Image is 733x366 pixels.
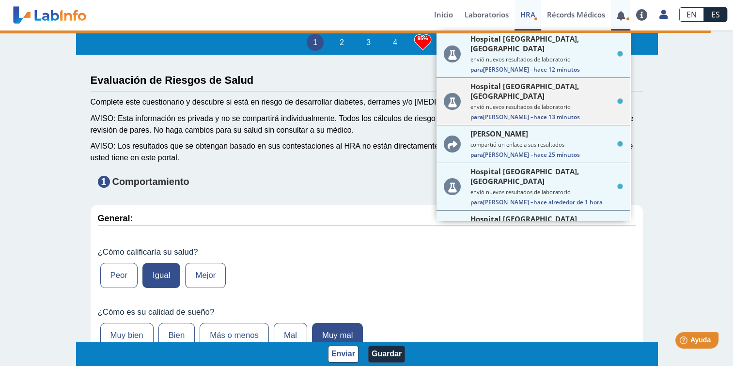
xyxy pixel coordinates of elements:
span: [PERSON_NAME] [470,129,528,138]
label: Muy mal [312,323,363,348]
strong: General: [98,213,133,223]
small: compartió un enlace a sus resultados [470,141,623,148]
span: Para [470,65,483,74]
label: Mejor [185,263,226,288]
span: hace 12 minutos [533,65,580,74]
div: AVISO: Esta información es privada y no se compartirá individualmente. Todos los cálculos de ries... [91,113,643,136]
label: Igual [142,263,180,288]
a: ES [704,7,727,22]
span: Hospital [GEOGRAPHIC_DATA], [GEOGRAPHIC_DATA] [470,167,614,186]
label: ¿Cómo es su calidad de sueño? [98,307,636,317]
label: Peor [100,263,138,288]
h3: 95% [414,32,431,45]
small: envió nuevos resultados de laboratorio [470,56,623,63]
li: 1 [307,34,324,51]
span: Para [470,113,483,121]
li: 2 [333,34,350,51]
span: Para [470,198,483,206]
a: EN [679,7,704,22]
small: envió nuevos resultados de laboratorio [470,103,623,110]
span: Hospital [GEOGRAPHIC_DATA], [GEOGRAPHIC_DATA] [470,34,614,53]
li: 4 [387,34,404,51]
span: hace 25 minutos [533,151,580,159]
label: ¿Cómo calificaría su salud? [98,247,636,257]
span: hace 13 minutos [533,113,580,121]
span: [PERSON_NAME] – [470,65,623,74]
label: Mal [274,323,307,348]
h3: Evaluación de Riesgos de Salud [91,74,643,86]
span: Hospital [GEOGRAPHIC_DATA], [GEOGRAPHIC_DATA] [470,81,614,101]
iframe: Help widget launcher [647,328,722,355]
span: [PERSON_NAME] – [470,151,623,159]
li: 3 [360,34,377,51]
div: Complete este cuestionario y descubre si está en riesgo de desarrollar diabetes, derrames y/o [ME... [91,96,643,108]
button: Enviar [328,346,359,363]
span: [PERSON_NAME] – [470,198,623,206]
div: AVISO: Los resultados que se obtengan basado en sus contestaciones al HRA no están directamente r... [91,140,643,164]
span: 1 [98,176,110,188]
button: Guardar [368,346,405,363]
span: Hospital [GEOGRAPHIC_DATA], [GEOGRAPHIC_DATA] [470,214,614,233]
label: Bien [158,323,195,348]
label: Muy bien [100,323,154,348]
strong: Comportamiento [112,176,189,187]
label: Más o menos [200,323,269,348]
small: envió nuevos resultados de laboratorio [470,188,623,196]
span: hace alrededor de 1 hora [533,198,603,206]
span: Para [470,151,483,159]
span: [PERSON_NAME] – [470,113,623,121]
span: HRA [520,10,535,19]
